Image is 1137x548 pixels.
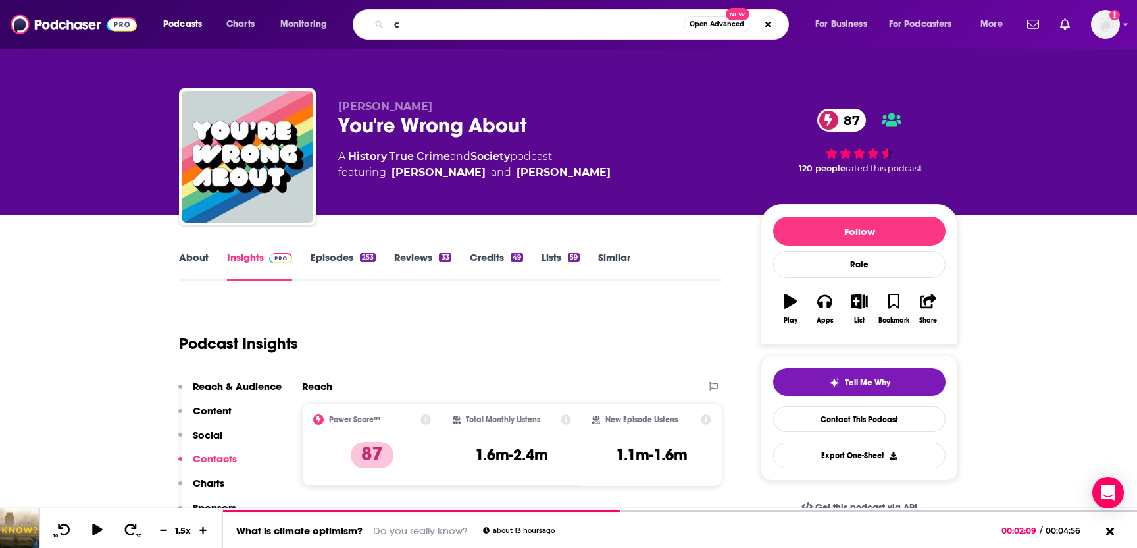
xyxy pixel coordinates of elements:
img: User Profile [1091,10,1120,39]
span: Podcasts [163,15,202,34]
img: You're Wrong About [182,91,313,223]
div: A podcast [338,149,611,180]
img: Podchaser Pro [269,253,292,263]
button: Contacts [178,452,237,477]
button: Export One-Sheet [773,443,946,468]
div: [PERSON_NAME] [392,165,486,180]
h2: Reach [302,380,332,393]
span: rated this podcast [846,163,922,173]
div: Bookmark [878,317,909,325]
span: , [387,150,389,163]
span: For Business [815,15,867,34]
button: open menu [154,14,219,35]
a: About [179,251,209,281]
button: Sponsors [178,501,236,526]
h3: 1.6m-2.4m [475,445,548,465]
div: Share [919,317,937,325]
span: 30 [136,534,141,539]
span: 00:02:09 [1001,526,1040,535]
span: New [726,8,749,20]
a: Get this podcast via API [791,491,928,524]
svg: Add a profile image [1109,10,1120,20]
p: Sponsors [193,501,236,514]
button: Charts [178,477,224,501]
span: / [1040,526,1042,535]
div: 253 [360,253,376,262]
h2: Total Monthly Listens [466,415,540,424]
span: and [491,165,511,180]
p: Charts [193,477,224,489]
button: Show profile menu [1091,10,1120,39]
span: Get this podcast via API [815,502,917,513]
a: Lists59 [542,251,580,281]
button: tell me why sparkleTell Me Why [773,368,946,396]
a: InsightsPodchaser Pro [227,251,292,281]
span: 00:04:56 [1042,526,1094,535]
button: Open AdvancedNew [684,16,750,32]
div: 59 [568,253,580,262]
div: List [854,317,865,325]
button: Follow [773,217,946,246]
a: True Crime [389,150,450,163]
div: 49 [511,253,523,262]
span: featuring [338,165,611,180]
p: Contacts [193,452,237,465]
h2: Power Score™ [329,415,380,424]
button: Apps [807,285,842,333]
button: Share [911,285,946,333]
span: More [980,15,1003,34]
button: open menu [971,14,1019,35]
span: and [450,150,470,163]
span: 10 [53,534,58,539]
h3: 1.1m-1.6m [616,445,688,465]
a: History [348,150,387,163]
span: Logged in as Rbaldwin [1091,10,1120,39]
span: [PERSON_NAME] [338,100,432,113]
a: Reviews33 [394,251,451,281]
button: Play [773,285,807,333]
a: Do you really know? [373,524,467,537]
button: open menu [880,14,971,35]
div: Rate [773,251,946,278]
img: tell me why sparkle [829,377,840,388]
div: about 13 hours ago [483,527,555,534]
p: Reach & Audience [193,380,282,393]
div: [PERSON_NAME] [517,165,611,180]
div: Apps [817,317,834,325]
p: Social [193,429,222,441]
img: Podchaser - Follow, Share and Rate Podcasts [11,12,137,37]
p: 87 [351,442,393,468]
a: Society [470,150,510,163]
button: open menu [806,14,884,35]
button: Content [178,404,232,429]
div: Search podcasts, credits, & more... [365,9,801,40]
span: 120 people [799,163,846,173]
button: Bookmark [876,285,911,333]
span: Charts [226,15,255,34]
div: Open Intercom Messenger [1092,477,1124,508]
span: Tell Me Why [845,377,890,388]
p: Content [193,404,232,417]
a: Show notifications dropdown [1022,13,1044,36]
a: Episodes253 [311,251,376,281]
h2: New Episode Listens [605,415,678,424]
button: 10 [51,522,76,539]
button: 30 [119,522,144,539]
a: Charts [218,14,263,35]
input: Search podcasts, credits, & more... [389,14,684,35]
button: Social [178,429,222,453]
button: Reach & Audience [178,380,282,404]
span: 87 [830,109,867,132]
a: 87 [817,109,867,132]
div: Play [784,317,797,325]
span: For Podcasters [889,15,952,34]
a: Show notifications dropdown [1055,13,1075,36]
a: What is climate optimism? [236,524,363,537]
div: 1.5 x [172,525,195,535]
button: List [842,285,876,333]
span: Open Advanced [690,21,744,28]
h1: Podcast Insights [179,334,298,354]
span: Monitoring [280,15,327,34]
